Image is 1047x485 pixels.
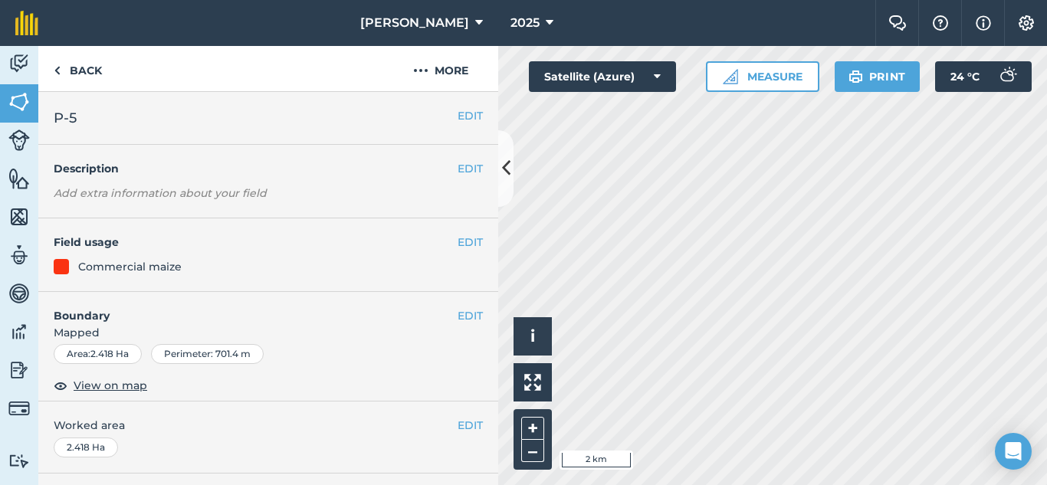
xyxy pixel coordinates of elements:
[54,160,483,177] h4: Description
[510,14,540,32] span: 2025
[529,61,676,92] button: Satellite (Azure)
[54,417,483,434] span: Worked area
[54,107,77,129] span: P-5
[706,61,819,92] button: Measure
[458,160,483,177] button: EDIT
[1017,15,1036,31] img: A cog icon
[458,307,483,324] button: EDIT
[723,69,738,84] img: Ruler icon
[8,320,30,343] img: svg+xml;base64,PD94bWwgdmVyc2lvbj0iMS4wIiBlbmNvZGluZz0idXRmLTgiPz4KPCEtLSBHZW5lcmF0b3I6IEFkb2JlIE...
[458,107,483,124] button: EDIT
[524,374,541,391] img: Four arrows, one pointing top left, one top right, one bottom right and the last bottom left
[15,11,38,35] img: fieldmargin Logo
[54,344,142,364] div: Area : 2.418 Ha
[8,282,30,305] img: svg+xml;base64,PD94bWwgdmVyc2lvbj0iMS4wIiBlbmNvZGluZz0idXRmLTgiPz4KPCEtLSBHZW5lcmF0b3I6IEFkb2JlIE...
[935,61,1032,92] button: 24 °C
[54,234,458,251] h4: Field usage
[521,417,544,440] button: +
[8,90,30,113] img: svg+xml;base64,PHN2ZyB4bWxucz0iaHR0cDovL3d3dy53My5vcmcvMjAwMC9zdmciIHdpZHRoPSI1NiIgaGVpZ2h0PSI2MC...
[888,15,907,31] img: Two speech bubbles overlapping with the left bubble in the forefront
[54,186,267,200] em: Add extra information about your field
[458,417,483,434] button: EDIT
[8,244,30,267] img: svg+xml;base64,PD94bWwgdmVyc2lvbj0iMS4wIiBlbmNvZGluZz0idXRmLTgiPz4KPCEtLSBHZW5lcmF0b3I6IEFkb2JlIE...
[54,61,61,80] img: svg+xml;base64,PHN2ZyB4bWxucz0iaHR0cDovL3d3dy53My5vcmcvMjAwMC9zdmciIHdpZHRoPSI5IiBoZWlnaHQ9IjI0Ii...
[950,61,980,92] span: 24 ° C
[8,205,30,228] img: svg+xml;base64,PHN2ZyB4bWxucz0iaHR0cDovL3d3dy53My5vcmcvMjAwMC9zdmciIHdpZHRoPSI1NiIgaGVpZ2h0PSI2MC...
[8,52,30,75] img: svg+xml;base64,PD94bWwgdmVyc2lvbj0iMS4wIiBlbmNvZGluZz0idXRmLTgiPz4KPCEtLSBHZW5lcmF0b3I6IEFkb2JlIE...
[8,129,30,151] img: svg+xml;base64,PD94bWwgdmVyc2lvbj0iMS4wIiBlbmNvZGluZz0idXRmLTgiPz4KPCEtLSBHZW5lcmF0b3I6IEFkb2JlIE...
[530,326,535,346] span: i
[992,61,1022,92] img: svg+xml;base64,PD94bWwgdmVyc2lvbj0iMS4wIiBlbmNvZGluZz0idXRmLTgiPz4KPCEtLSBHZW5lcmF0b3I6IEFkb2JlIE...
[8,167,30,190] img: svg+xml;base64,PHN2ZyB4bWxucz0iaHR0cDovL3d3dy53My5vcmcvMjAwMC9zdmciIHdpZHRoPSI1NiIgaGVpZ2h0PSI2MC...
[38,324,498,341] span: Mapped
[54,437,118,457] div: 2.418 Ha
[74,377,147,394] span: View on map
[38,46,117,91] a: Back
[458,234,483,251] button: EDIT
[8,398,30,419] img: svg+xml;base64,PD94bWwgdmVyc2lvbj0iMS4wIiBlbmNvZGluZz0idXRmLTgiPz4KPCEtLSBHZW5lcmF0b3I6IEFkb2JlIE...
[8,454,30,468] img: svg+xml;base64,PD94bWwgdmVyc2lvbj0iMS4wIiBlbmNvZGluZz0idXRmLTgiPz4KPCEtLSBHZW5lcmF0b3I6IEFkb2JlIE...
[54,376,67,395] img: svg+xml;base64,PHN2ZyB4bWxucz0iaHR0cDovL3d3dy53My5vcmcvMjAwMC9zdmciIHdpZHRoPSIxOCIgaGVpZ2h0PSIyNC...
[931,15,950,31] img: A question mark icon
[848,67,863,86] img: svg+xml;base64,PHN2ZyB4bWxucz0iaHR0cDovL3d3dy53My5vcmcvMjAwMC9zdmciIHdpZHRoPSIxOSIgaGVpZ2h0PSIyNC...
[54,376,147,395] button: View on map
[8,359,30,382] img: svg+xml;base64,PD94bWwgdmVyc2lvbj0iMS4wIiBlbmNvZGluZz0idXRmLTgiPz4KPCEtLSBHZW5lcmF0b3I6IEFkb2JlIE...
[383,46,498,91] button: More
[521,440,544,462] button: –
[835,61,921,92] button: Print
[38,292,458,324] h4: Boundary
[151,344,264,364] div: Perimeter : 701.4 m
[78,258,182,275] div: Commercial maize
[360,14,469,32] span: [PERSON_NAME]
[514,317,552,356] button: i
[413,61,428,80] img: svg+xml;base64,PHN2ZyB4bWxucz0iaHR0cDovL3d3dy53My5vcmcvMjAwMC9zdmciIHdpZHRoPSIyMCIgaGVpZ2h0PSIyNC...
[976,14,991,32] img: svg+xml;base64,PHN2ZyB4bWxucz0iaHR0cDovL3d3dy53My5vcmcvMjAwMC9zdmciIHdpZHRoPSIxNyIgaGVpZ2h0PSIxNy...
[995,433,1032,470] div: Open Intercom Messenger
